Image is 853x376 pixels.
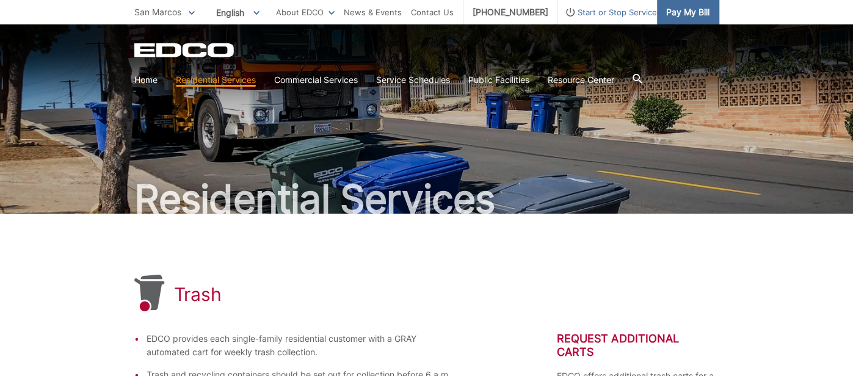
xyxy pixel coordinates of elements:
a: Commercial Services [274,73,358,87]
a: Home [134,73,158,87]
a: Residential Services [176,73,256,87]
h2: Residential Services [134,179,719,219]
a: Public Facilities [468,73,529,87]
a: Service Schedules [376,73,450,87]
h2: Request Additional Carts [557,332,719,359]
a: Resource Center [548,73,614,87]
span: San Marcos [134,7,181,17]
span: English [207,2,269,23]
a: About EDCO [276,5,335,19]
a: News & Events [344,5,402,19]
a: Contact Us [411,5,454,19]
span: Pay My Bill [666,5,710,19]
li: EDCO provides each single-family residential customer with a GRAY automated cart for weekly trash... [147,332,459,359]
a: EDCD logo. Return to the homepage. [134,43,236,57]
h1: Trash [174,283,222,305]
